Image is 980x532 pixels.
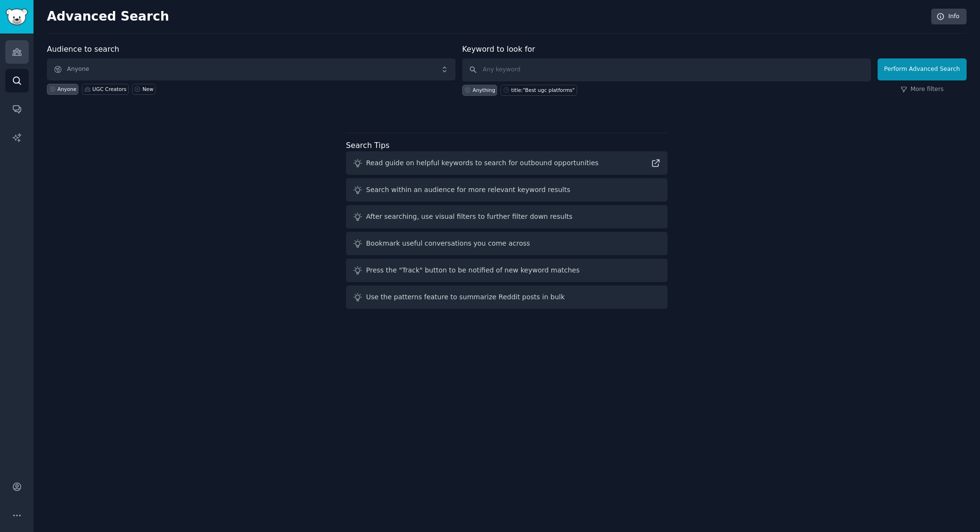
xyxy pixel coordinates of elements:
[132,84,156,95] a: New
[47,45,119,54] label: Audience to search
[462,45,535,54] label: Keyword to look for
[57,86,77,92] div: Anyone
[366,238,530,249] div: Bookmark useful conversations you come across
[47,9,926,24] h2: Advanced Search
[143,86,154,92] div: New
[92,86,126,92] div: UGC Creators
[346,141,390,150] label: Search Tips
[901,85,944,94] a: More filters
[366,292,565,302] div: Use the patterns feature to summarize Reddit posts in bulk
[366,185,570,195] div: Search within an audience for more relevant keyword results
[6,9,28,25] img: GummySearch logo
[47,58,456,80] button: Anyone
[366,158,599,168] div: Read guide on helpful keywords to search for outbound opportunities
[366,212,572,222] div: After searching, use visual filters to further filter down results
[473,87,495,93] div: Anything
[878,58,967,80] button: Perform Advanced Search
[462,58,871,81] input: Any keyword
[511,87,575,93] div: title:"Best ugc platforms"
[366,265,579,275] div: Press the "Track" button to be notified of new keyword matches
[931,9,967,25] a: Info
